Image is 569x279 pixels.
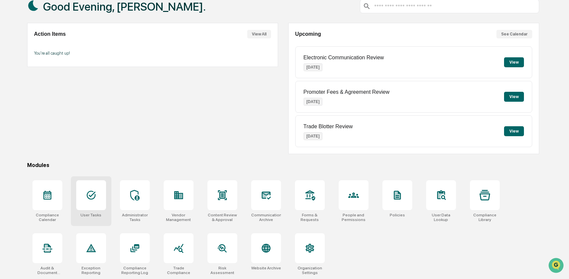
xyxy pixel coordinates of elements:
[207,213,237,222] div: Content Review & Approval
[247,30,271,38] button: View All
[13,84,43,90] span: Preclearance
[304,98,323,106] p: [DATE]
[251,266,281,270] div: Website Archive
[470,213,500,222] div: Compliance Library
[496,30,532,38] button: See Calendar
[113,53,121,61] button: Start new chat
[81,213,101,217] div: User Tasks
[164,266,194,275] div: Trade Compliance
[4,81,45,93] a: 🖐️Preclearance
[295,266,325,275] div: Organization Settings
[4,93,44,105] a: 🔎Data Lookup
[304,63,323,71] p: [DATE]
[23,57,84,63] div: We're available if you need us!
[32,213,62,222] div: Compliance Calendar
[390,213,405,217] div: Policies
[47,112,80,117] a: Powered byPylon
[164,213,194,222] div: Vendor Management
[34,51,271,56] p: You're all caught up!
[48,84,53,89] div: 🗄️
[7,51,19,63] img: 1746055101610-c473b297-6a78-478c-a979-82029cc54cd1
[304,55,384,61] p: Electronic Communication Review
[339,213,369,222] div: People and Permissions
[304,124,353,130] p: Trade Blotter Review
[34,31,66,37] h2: Action Items
[304,89,390,95] p: Promoter Fees & Agreement Review
[66,112,80,117] span: Pylon
[548,257,566,275] iframe: Open customer support
[295,213,325,222] div: Forms & Requests
[120,266,150,275] div: Compliance Reporting Log
[55,84,82,90] span: Attestations
[504,57,524,67] button: View
[426,213,456,222] div: User Data Lookup
[504,92,524,102] button: View
[7,97,12,102] div: 🔎
[295,31,321,37] h2: Upcoming
[76,266,106,275] div: Exception Reporting
[27,162,539,168] div: Modules
[7,84,12,89] div: 🖐️
[13,96,42,103] span: Data Lookup
[207,266,237,275] div: Risk Assessment
[504,126,524,136] button: View
[23,51,109,57] div: Start new chat
[304,132,323,140] p: [DATE]
[45,81,85,93] a: 🗄️Attestations
[120,213,150,222] div: Administrator Tasks
[32,266,62,275] div: Audit & Document Logs
[251,213,281,222] div: Communications Archive
[7,14,121,25] p: How can we help?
